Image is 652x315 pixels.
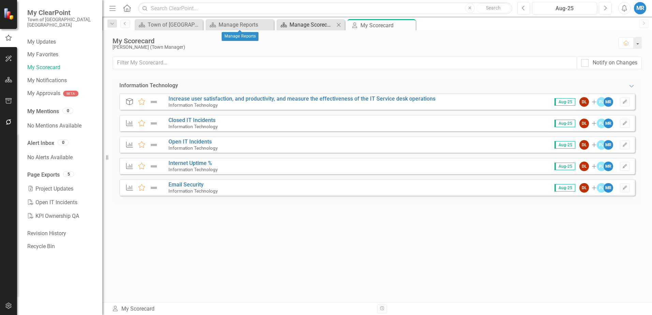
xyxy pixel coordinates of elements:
div: 0 [62,108,73,114]
a: My Favorites [27,51,95,59]
small: Information Technology [168,145,218,151]
span: Aug-25 [554,98,575,106]
div: [PERSON_NAME] (Town Manager) [113,45,612,50]
a: My Mentions [27,108,59,116]
a: KPI Ownership QA [27,209,95,223]
div: Town of [GEOGRAPHIC_DATA] Page [148,20,201,29]
input: Filter My Scorecard... [113,57,577,69]
small: Information Technology [168,167,218,172]
small: Information Technology [168,188,218,194]
div: MR [604,97,613,107]
div: Manage Scorecards [290,20,335,29]
div: Information Technology [119,82,178,90]
img: Not Defined [149,119,158,127]
a: Increase user satisfaction, and productivity, and measure the effectiveness of the IT Service des... [168,95,435,102]
small: Information Technology [168,124,218,129]
input: Search ClearPoint... [138,2,512,14]
a: Town of [GEOGRAPHIC_DATA] Page [136,20,201,29]
span: Aug-25 [554,120,575,127]
a: Manage Reports [207,20,272,29]
div: PJ [597,119,606,128]
div: MR [604,119,613,128]
div: No Alerts Available [27,151,95,164]
div: MR [604,140,613,150]
img: Not Defined [149,162,158,170]
img: Not Defined [149,98,158,106]
div: My Scorecard [113,37,612,45]
a: Open IT Incidents [168,138,212,145]
button: MR [634,2,646,14]
a: Internet Uptime % [168,160,212,166]
div: Notify on Changes [593,59,637,67]
span: My ClearPoint [27,9,95,17]
a: Recycle Bin [27,243,95,251]
a: Open IT Incidents [27,196,95,209]
a: My Updates [27,38,95,46]
a: My Notifications [27,77,95,85]
div: PJ [597,140,606,150]
div: Manage Reports [219,20,272,29]
a: Revision History [27,230,95,238]
img: ClearPoint Strategy [3,8,15,20]
a: Page Exports [27,171,60,179]
a: Closed IT Incidents [168,117,216,123]
a: Project Updates [27,182,95,196]
span: Aug-25 [554,163,575,170]
img: Not Defined [149,141,158,149]
div: My Scorecard [112,305,372,313]
div: PJ [597,97,606,107]
div: My Scorecard [360,21,414,30]
small: Information Technology [168,102,218,108]
small: Town of [GEOGRAPHIC_DATA], [GEOGRAPHIC_DATA] [27,17,95,28]
img: Not Defined [149,184,158,192]
span: Aug-25 [554,141,575,149]
button: Aug-25 [532,2,597,14]
span: Search [486,5,501,11]
div: DL [579,97,589,107]
a: Alert Inbox [27,139,54,147]
div: PJ [597,183,606,193]
div: MR [604,162,613,171]
div: DL [579,140,589,150]
div: 5 [63,171,74,177]
div: DL [579,162,589,171]
div: PJ [597,162,606,171]
div: Manage Reports [222,32,258,41]
div: MR [604,183,613,193]
a: Email Security [168,181,204,188]
div: No Mentions Available [27,119,95,133]
div: DL [579,119,589,128]
div: Aug-25 [534,4,595,13]
span: Aug-25 [554,184,575,192]
button: Search [476,3,510,13]
a: My Scorecard [27,64,95,72]
div: 0 [58,139,69,145]
div: DL [579,183,589,193]
a: My Approvals [27,90,60,97]
a: Manage Scorecards [278,20,335,29]
div: BETA [63,91,78,96]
